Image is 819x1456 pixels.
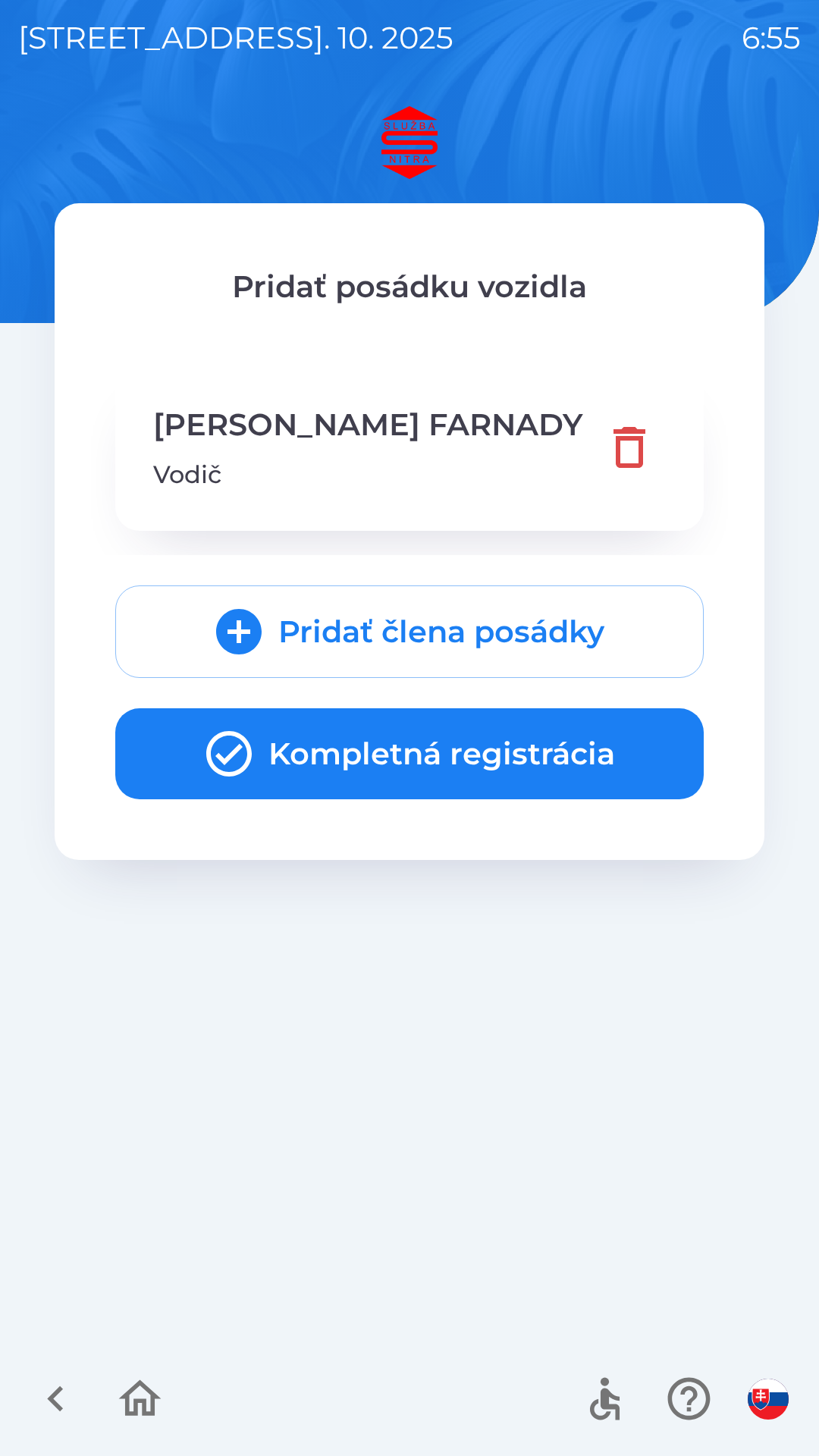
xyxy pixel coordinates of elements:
p: [STREET_ADDRESS]. 10. 2025 [18,15,453,61]
img: Logo [55,106,764,179]
button: Pridať člena posádky [115,585,704,678]
p: [PERSON_NAME] FARNADY [153,402,582,447]
img: sk flag [748,1379,789,1420]
p: Vodič [153,457,582,493]
button: Kompletná registrácia [115,708,704,799]
p: 6:55 [742,15,801,61]
p: Pridať posádku vozidla [115,264,704,309]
